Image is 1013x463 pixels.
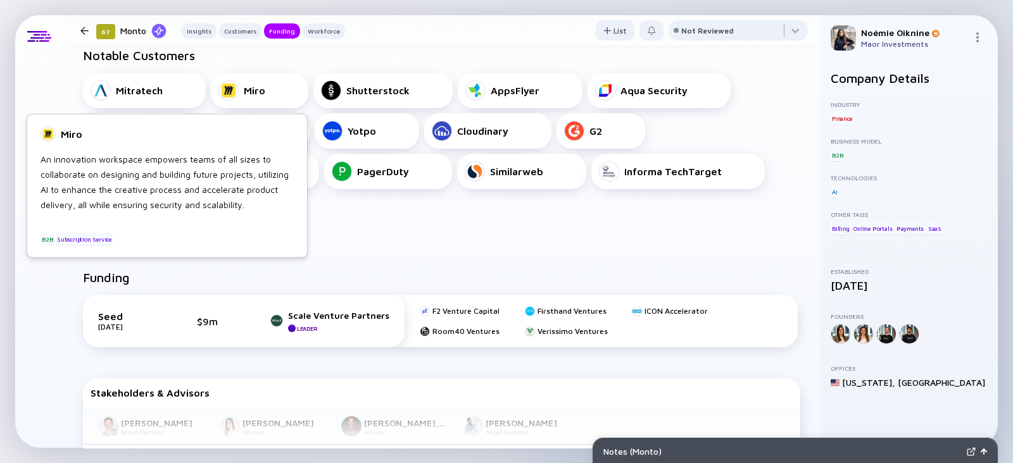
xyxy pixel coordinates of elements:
[603,446,962,457] div: Notes ( Monto )
[83,270,130,285] h2: Funding
[967,447,976,456] img: Expand Notes
[264,23,300,39] button: Funding
[927,222,943,235] div: SaaS
[15,195,63,225] a: Search
[15,104,63,134] a: Lists
[297,325,317,332] div: Leader
[348,125,376,137] div: Yotpo
[831,174,988,182] div: Technologies
[56,233,113,245] div: Subscription Service
[313,73,453,108] a: Shutterstock
[831,137,988,145] div: Business Model
[420,326,500,336] a: Room40 Ventures
[346,85,410,96] div: Shutterstock
[831,364,988,372] div: Offices
[182,25,217,37] div: Insights
[831,101,988,108] div: Industry
[895,222,925,235] div: Payments
[681,26,734,35] div: Not Reviewed
[91,387,793,398] div: Stakeholders & Advisors
[831,268,988,275] div: Established
[15,164,63,195] a: Reminders
[432,326,500,336] div: Room40 Ventures
[303,25,345,37] div: Workforce
[596,20,634,40] button: List
[357,166,409,177] div: PagerDuty
[120,23,167,39] div: Monto
[41,152,294,213] div: An innovation workspace empowers teams of all sizes to collaborate on designing and building futu...
[219,25,261,37] div: Customers
[831,222,851,235] div: Billing
[98,322,161,331] div: [DATE]
[596,21,634,40] div: List
[15,134,63,164] a: Investor Map
[831,378,840,387] img: United States Flag
[632,306,708,316] a: ICON Accelerator
[557,113,645,149] a: G2
[83,113,198,149] a: Singular
[525,326,608,336] a: Verissimo Ventures
[203,113,310,149] a: Invoca
[589,125,602,137] div: G2
[842,377,895,388] div: [US_STATE] ,
[83,73,206,108] a: Mitratech
[116,85,163,96] div: Mitratech
[831,71,988,85] h2: Company Details
[83,48,800,63] h2: Notable Customers
[624,166,722,177] div: Informa TechTarget
[831,312,988,320] div: Founders
[457,125,508,137] div: Cloudinary
[303,23,345,39] button: Workforce
[588,73,731,108] a: Aqua Security
[831,211,988,218] div: Other Tags
[420,306,500,316] a: F2 Venture Capital
[41,233,54,245] div: B2B
[182,23,217,39] button: Insights
[620,85,688,96] div: Aqua Security
[288,310,389,321] div: Scale Venture Partners
[981,448,987,455] img: Open Notes
[831,25,856,51] img: Noémie Profile Picture
[490,166,543,177] div: Similarweb
[538,326,608,336] div: Verissimo Ventures
[645,306,708,316] div: ICON Accelerator
[197,316,235,327] div: $9m
[315,113,419,149] a: Yotpo
[457,154,586,189] a: Similarweb
[432,306,500,316] div: F2 Venture Capital
[831,149,844,161] div: B2B
[861,27,967,38] div: Noémie Oiknine
[41,127,294,142] a: Miro
[898,377,985,388] div: [GEOGRAPHIC_DATA]
[211,73,308,108] a: Miro
[972,32,983,42] img: Menu
[219,23,261,39] button: Customers
[244,85,265,96] div: Miro
[861,39,967,49] div: Maor Investments
[424,113,551,149] a: Cloudinary
[831,112,853,125] div: Finance
[270,310,389,332] a: Scale Venture PartnersLeader
[98,311,161,322] div: Seed
[324,154,452,189] a: PagerDuty
[61,128,82,140] div: Miro
[458,73,582,108] a: AppsFlyer
[525,306,607,316] a: Firsthand Ventures
[264,25,300,37] div: Funding
[491,85,539,96] div: AppsFlyer
[831,185,839,198] div: AI
[538,306,607,316] div: Firsthand Ventures
[852,222,893,235] div: Online Portals
[831,279,988,292] div: [DATE]
[96,24,115,39] div: 67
